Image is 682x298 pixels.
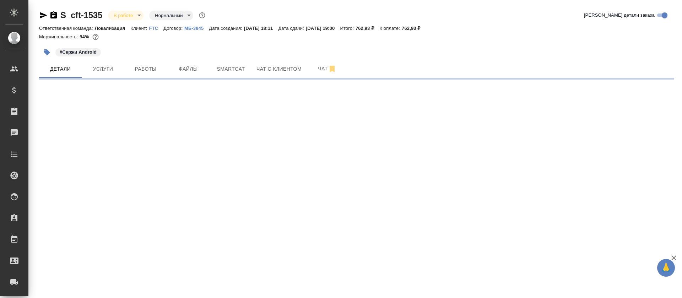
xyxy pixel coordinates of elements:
p: Итого: [340,26,355,31]
button: Нормальный [153,12,185,18]
span: Детали [43,65,77,74]
button: В работе [112,12,135,18]
span: Файлы [171,65,205,74]
button: Добавить тэг [39,44,55,60]
p: Договор: [163,26,184,31]
button: 41.14 RUB; 0.00 EUR; [91,32,100,42]
p: Локализация [95,26,131,31]
span: Услуги [86,65,120,74]
span: Чат [310,64,344,73]
p: Дата сдачи: [278,26,305,31]
p: FTC [149,26,164,31]
p: Маржинальность: [39,34,80,39]
button: 🙏 [657,259,675,277]
span: [PERSON_NAME] детали заказа [584,12,655,19]
a: МБ-3845 [184,25,209,31]
div: В работе [108,11,144,20]
button: Доп статусы указывают на важность/срочность заказа [197,11,207,20]
a: S_cft-1535 [60,10,102,20]
p: Дата создания: [209,26,244,31]
button: Скопировать ссылку для ЯМессенджера [39,11,48,20]
p: 762,93 ₽ [402,26,426,31]
p: 762,93 ₽ [356,26,380,31]
p: 94% [80,34,91,39]
svg: Отписаться [328,65,336,73]
span: Сержи Android [55,49,102,55]
p: К оплате: [379,26,402,31]
p: МБ-3845 [184,26,209,31]
span: Работы [129,65,163,74]
a: FTC [149,25,164,31]
button: Скопировать ссылку [49,11,58,20]
span: Smartcat [214,65,248,74]
div: В работе [149,11,193,20]
p: [DATE] 19:00 [306,26,340,31]
p: Клиент: [130,26,149,31]
p: [DATE] 18:11 [244,26,278,31]
span: 🙏 [660,260,672,275]
span: Чат с клиентом [256,65,302,74]
p: #Сержи Android [60,49,97,56]
p: Ответственная команда: [39,26,95,31]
